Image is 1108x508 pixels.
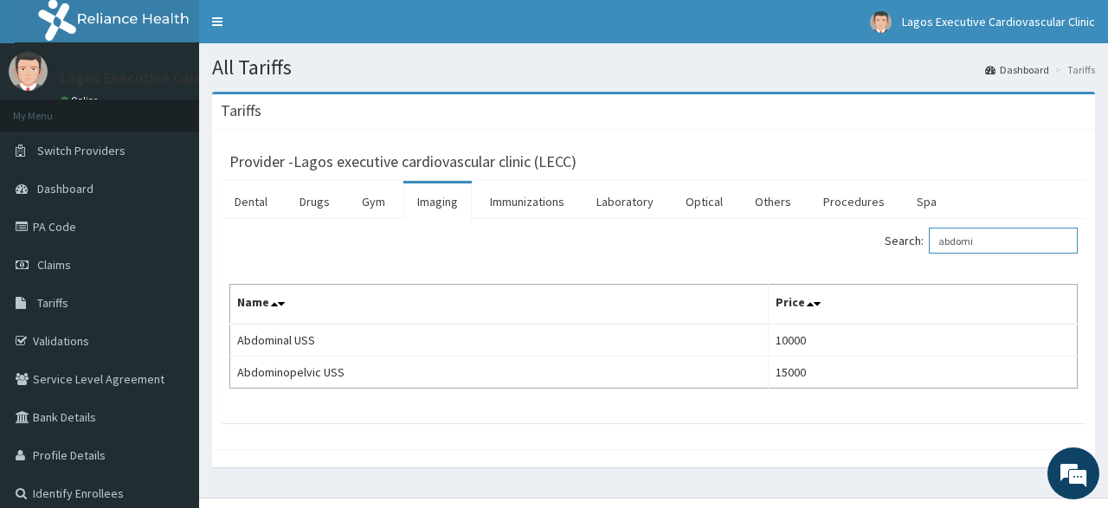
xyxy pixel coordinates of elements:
[672,183,737,220] a: Optical
[929,228,1078,254] input: Search:
[100,147,239,322] span: We're online!
[37,143,126,158] span: Switch Providers
[583,183,667,220] a: Laboratory
[230,285,769,325] th: Name
[37,295,68,311] span: Tariffs
[403,183,472,220] a: Imaging
[768,357,1077,389] td: 15000
[903,183,950,220] a: Spa
[286,183,344,220] a: Drugs
[221,183,281,220] a: Dental
[230,324,769,357] td: Abdominal USS
[61,94,102,106] a: Online
[37,257,71,273] span: Claims
[90,97,291,119] div: Chat with us now
[37,181,93,196] span: Dashboard
[61,70,311,86] p: Lagos Executive Cardiovascular Clinic
[284,9,325,50] div: Minimize live chat window
[985,62,1049,77] a: Dashboard
[348,183,399,220] a: Gym
[768,324,1077,357] td: 10000
[476,183,578,220] a: Immunizations
[9,52,48,91] img: User Image
[741,183,805,220] a: Others
[32,87,70,130] img: d_794563401_company_1708531726252_794563401
[809,183,899,220] a: Procedures
[768,285,1077,325] th: Price
[221,103,261,119] h3: Tariffs
[885,228,1078,254] label: Search:
[902,14,1095,29] span: Lagos Executive Cardiovascular Clinic
[1051,62,1095,77] li: Tariffs
[229,154,577,170] h3: Provider - Lagos executive cardiovascular clinic (LECC)
[870,11,892,33] img: User Image
[9,331,330,391] textarea: Type your message and hit 'Enter'
[230,357,769,389] td: Abdominopelvic USS
[212,56,1095,79] h1: All Tariffs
